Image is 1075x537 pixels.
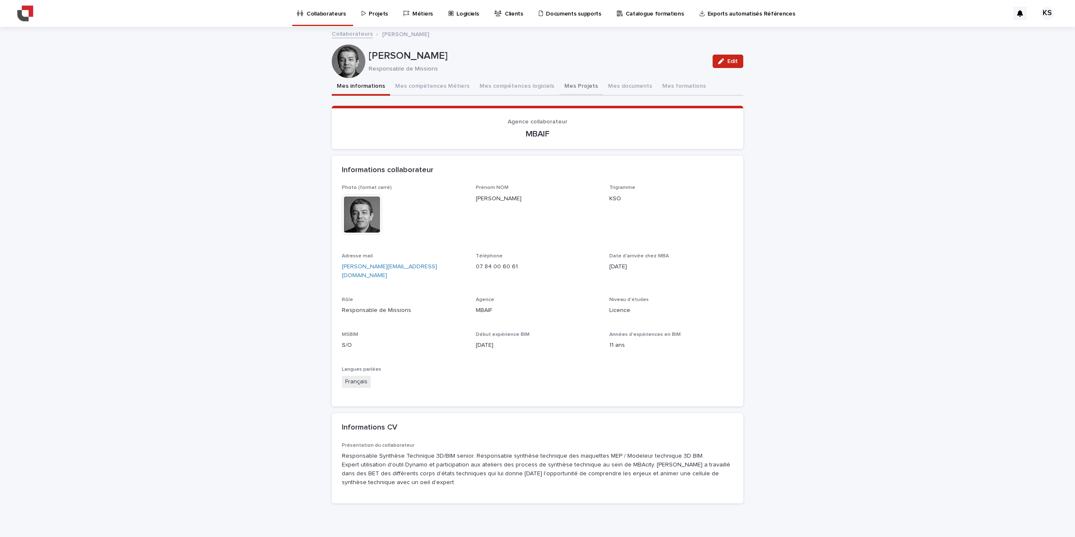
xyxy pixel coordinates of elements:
[476,297,494,302] span: Agence
[342,423,397,432] h2: Informations CV
[342,376,371,388] span: Français
[342,264,437,278] a: [PERSON_NAME][EMAIL_ADDRESS][DOMAIN_NAME]
[382,29,429,38] p: [PERSON_NAME]
[657,78,711,96] button: Mes formations
[713,55,743,68] button: Edit
[342,332,358,337] span: MSBIM
[476,185,509,190] span: Prénom NOM
[342,367,381,372] span: Langues parlées
[342,185,392,190] span: Photo (format carré)
[476,194,600,203] p: [PERSON_NAME]
[476,254,503,259] span: Téléphone
[369,65,703,73] p: Responsable de Missions
[476,332,530,337] span: Début expérience BIM
[342,452,733,487] p: Responsable Synthèse Technique 3D/BIM senior. Responsable synthèse technique des maquettes MEP / ...
[609,185,635,190] span: Trigramme
[609,341,733,350] p: 11 ans
[332,29,373,38] a: Collaborateurs
[476,264,518,270] a: 07 84 00 60 61
[727,58,738,64] span: Edit
[609,332,681,337] span: Années d'expériences en BIM
[609,254,669,259] span: Date d'arrivée chez MBA
[508,119,567,125] span: Agence collaborateur
[603,78,657,96] button: Mes documents
[342,306,466,315] p: Responsable de Missions
[332,78,390,96] button: Mes informations
[342,254,373,259] span: Adresse mail
[390,78,475,96] button: Mes compétences Métiers
[369,50,706,62] p: [PERSON_NAME]
[1041,7,1054,20] div: KS
[342,297,353,302] span: Rôle
[476,341,600,350] p: [DATE]
[342,443,414,448] span: Présentation du collaborateur
[17,5,34,22] img: YiAiwBLRm2aPEWe5IFcA
[475,78,559,96] button: Mes compétences logiciels
[342,129,733,139] p: MBAIF
[559,78,603,96] button: Mes Projets
[342,166,433,175] h2: Informations collaborateur
[609,262,733,271] p: [DATE]
[342,341,466,350] p: S/O
[476,306,600,315] p: MBAIF
[609,297,649,302] span: Niveau d'études
[609,194,733,203] p: KSO
[609,306,733,315] p: Licence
